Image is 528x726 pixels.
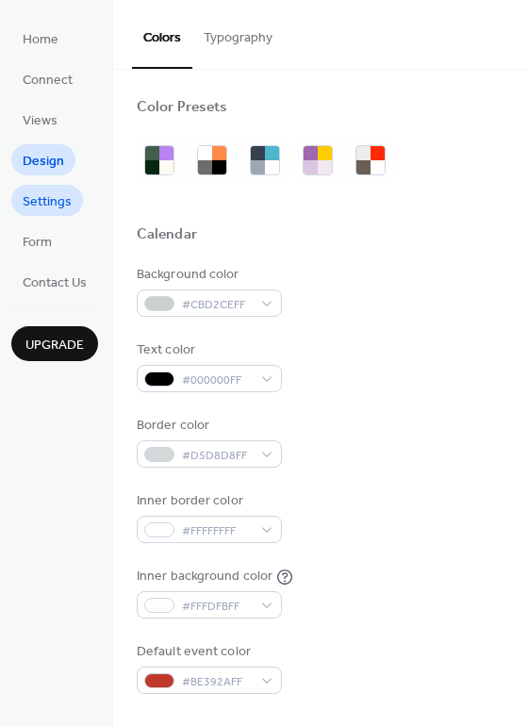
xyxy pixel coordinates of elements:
span: Home [23,30,58,50]
span: Views [23,111,58,131]
span: Design [23,152,64,172]
a: Form [11,225,63,256]
div: Calendar [137,225,197,245]
span: Connect [23,71,73,91]
a: Settings [11,185,83,216]
div: Default event color [137,642,278,662]
span: #BE392AFF [182,672,252,692]
span: #D5D8D8FF [182,446,252,466]
span: Settings [23,192,72,212]
div: Inner background color [137,567,272,586]
div: Border color [137,416,278,436]
a: Views [11,104,69,135]
button: Upgrade [11,326,98,361]
a: Contact Us [11,266,98,297]
div: Text color [137,340,278,360]
a: Home [11,23,70,54]
span: Contact Us [23,273,87,293]
span: #CBD2CEFF [182,295,252,315]
div: Inner border color [137,491,278,511]
span: Form [23,233,52,253]
a: Design [11,144,75,175]
div: Background color [137,265,278,285]
a: Connect [11,63,84,94]
span: Upgrade [25,336,84,355]
span: #FFFFFFFF [182,521,252,541]
span: #000000FF [182,371,252,390]
span: #FFFDFBFF [182,597,252,617]
div: Color Presets [137,98,227,118]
